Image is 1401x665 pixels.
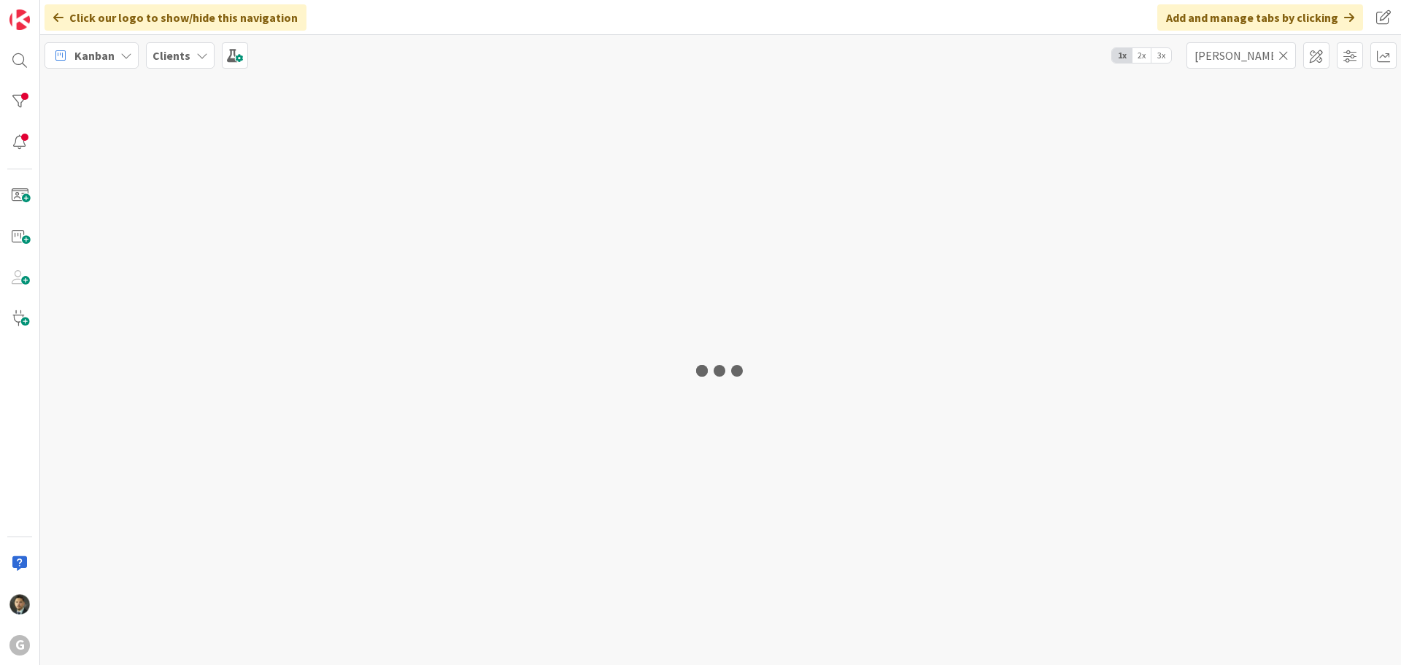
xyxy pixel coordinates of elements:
span: 1x [1112,48,1132,63]
span: 3x [1151,48,1171,63]
input: Quick Filter... [1186,42,1296,69]
img: Visit kanbanzone.com [9,9,30,30]
div: Click our logo to show/hide this navigation [45,4,306,31]
span: Kanban [74,47,115,64]
div: G [9,635,30,656]
div: Add and manage tabs by clicking [1157,4,1363,31]
b: Clients [153,48,190,63]
span: 2x [1132,48,1151,63]
img: CG [9,594,30,615]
